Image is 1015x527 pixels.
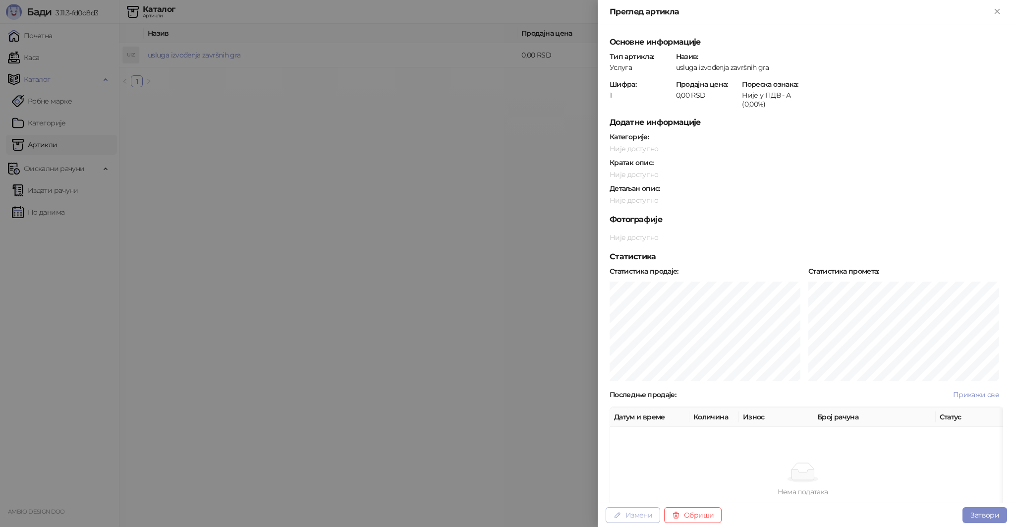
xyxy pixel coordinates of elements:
h5: Фотографије [610,214,1003,226]
h5: Додатне информације [610,117,1003,128]
th: Датум и време [610,408,689,427]
strong: Продајна цена : [676,80,728,89]
span: Није доступно [610,144,659,153]
th: Број рачуна [813,408,936,427]
div: Нема података [634,486,971,497]
strong: Категорије : [610,132,649,141]
button: Измени [606,507,660,523]
strong: Назив : [676,52,698,61]
button: Close [991,6,1003,18]
span: Прикажи све [953,390,999,399]
strong: Шифра : [610,80,636,89]
div: Није у ПДВ - А (0,00%) [741,91,805,109]
span: Није доступно [610,196,659,205]
th: Количина [689,408,739,427]
strong: Кратак опис : [610,158,653,167]
span: Није доступно [610,233,659,242]
div: Услуга [609,63,673,72]
div: 0,00 RSD [675,91,739,100]
h5: Основне информације [610,36,1003,48]
strong: Тип артикла : [610,52,654,61]
button: Прикажи све [949,389,1003,401]
div: 1 [609,91,673,100]
div: usluga izvođenja završnih gra [675,63,1004,72]
div: Преглед артикла [610,6,991,18]
strong: Статистика промета : [808,267,879,276]
button: Обриши [664,507,722,523]
strong: Пореска ознака : [742,80,798,89]
strong: Детаљан опис : [610,184,660,193]
span: Није доступно [610,170,659,179]
th: Износ [739,408,813,427]
button: Затвори [962,507,1007,523]
h5: Статистика [610,251,1003,263]
strong: Последње продаје : [610,390,676,399]
strong: Статистика продаје : [610,267,678,276]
